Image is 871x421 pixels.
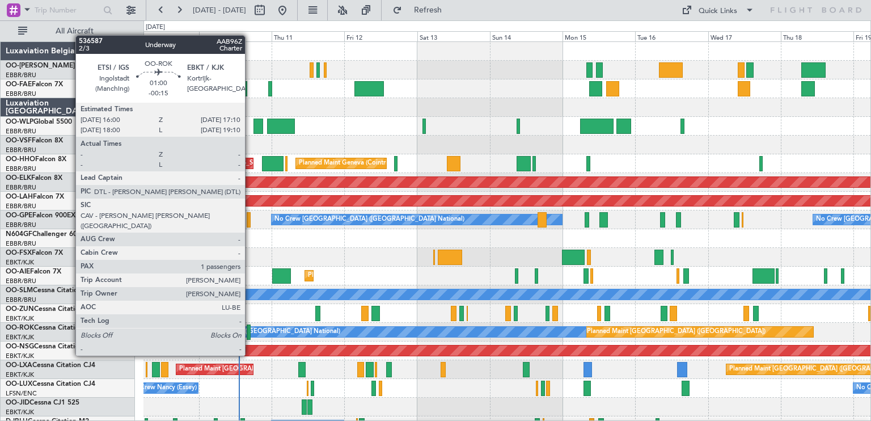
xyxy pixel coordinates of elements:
a: EBBR/BRU [6,277,36,285]
a: OO-LUXCessna Citation CJ4 [6,381,95,388]
span: OO-LXA [6,362,32,369]
div: Thu 11 [272,31,344,41]
div: Sat 13 [417,31,490,41]
div: Planned Maint Kortrijk-[GEOGRAPHIC_DATA] [81,174,213,191]
div: Sun 14 [490,31,563,41]
span: OO-ROK [6,325,34,331]
span: Refresh [404,6,452,14]
a: OO-VSFFalcon 8X [6,137,63,144]
div: [DATE] [146,23,165,32]
a: OO-FSXFalcon 7X [6,250,63,256]
a: EBKT/KJK [6,314,34,323]
a: OO-NSGCessna Citation CJ4 [6,343,97,350]
span: [DATE] - [DATE] [193,5,246,15]
a: EBBR/BRU [6,202,36,210]
div: Planned Maint [GEOGRAPHIC_DATA] ([GEOGRAPHIC_DATA]) [308,267,487,284]
a: OO-HHOFalcon 8X [6,156,66,163]
a: EBBR/BRU [6,221,36,229]
div: Thu 18 [781,31,853,41]
a: EBKT/KJK [6,371,34,379]
div: Planned Maint Liege [166,117,225,134]
span: OO-FAE [6,81,32,88]
a: EBBR/BRU [6,183,36,192]
div: Tue 16 [635,31,708,41]
div: No Crew [GEOGRAPHIC_DATA] ([GEOGRAPHIC_DATA] National) [274,211,464,228]
span: OO-HHO [6,156,35,163]
div: Planned Maint Kortrijk-[GEOGRAPHIC_DATA] [78,249,210,266]
a: OO-SLMCessna Citation XLS [6,287,96,294]
a: EBBR/BRU [6,239,36,248]
span: OO-AIE [6,268,30,275]
span: OO-ELK [6,175,31,182]
div: Wed 17 [708,31,781,41]
a: EBKT/KJK [6,352,34,360]
a: LFSN/ENC [6,389,37,398]
a: OO-ROKCessna Citation CJ4 [6,325,97,331]
a: OO-FAEFalcon 7X [6,81,63,88]
span: OO-SLM [6,287,33,294]
div: Planned Maint [GEOGRAPHIC_DATA] ([GEOGRAPHIC_DATA]) [587,323,766,340]
span: N604GF [6,231,32,238]
a: OO-LXACessna Citation CJ4 [6,362,95,369]
a: EBKT/KJK [6,258,34,267]
a: OO-JIDCessna CJ1 525 [6,399,79,406]
div: AOG Maint [US_STATE] ([GEOGRAPHIC_DATA]) [202,155,339,172]
a: OO-ELKFalcon 8X [6,175,62,182]
a: OO-[PERSON_NAME]Falcon 7X [6,62,106,69]
a: EBBR/BRU [6,165,36,173]
div: Fri 12 [344,31,417,41]
span: OO-LAH [6,193,33,200]
div: Tue 9 [126,31,199,41]
div: Planned Maint [GEOGRAPHIC_DATA] ([GEOGRAPHIC_DATA] National) [179,361,384,378]
button: Quick Links [676,1,760,19]
a: OO-WLPGlobal 5500 [6,119,72,125]
span: OO-JID [6,399,29,406]
button: Refresh [387,1,455,19]
span: OO-ZUN [6,306,34,313]
div: Quick Links [699,6,737,17]
a: N604GFChallenger 604 [6,231,81,238]
div: Planned Maint Geneva (Cointrin) [299,155,392,172]
span: OO-WLP [6,119,33,125]
a: EBBR/BRU [6,71,36,79]
span: OO-LUX [6,381,32,388]
div: Mon 15 [563,31,635,41]
div: No Crew Nancy (Essey) [129,380,197,397]
a: EBBR/BRU [6,146,36,154]
span: OO-GPE [6,212,32,219]
button: All Aircraft [12,22,123,40]
a: OO-LAHFalcon 7X [6,193,64,200]
span: All Aircraft [29,27,120,35]
a: OO-AIEFalcon 7X [6,268,61,275]
a: OO-ZUNCessna Citation CJ4 [6,306,97,313]
a: EBKT/KJK [6,333,34,342]
a: EBBR/BRU [6,296,36,304]
a: EBBR/BRU [6,90,36,98]
a: EBKT/KJK [6,408,34,416]
div: A/C Unavailable [GEOGRAPHIC_DATA] ([GEOGRAPHIC_DATA] National) [129,323,340,340]
a: OO-GPEFalcon 900EX EASy II [6,212,100,219]
input: Trip Number [35,2,100,19]
span: OO-NSG [6,343,34,350]
a: EBBR/BRU [6,127,36,136]
span: OO-VSF [6,137,32,144]
span: OO-FSX [6,250,32,256]
span: OO-[PERSON_NAME] [6,62,75,69]
div: Wed 10 [199,31,272,41]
